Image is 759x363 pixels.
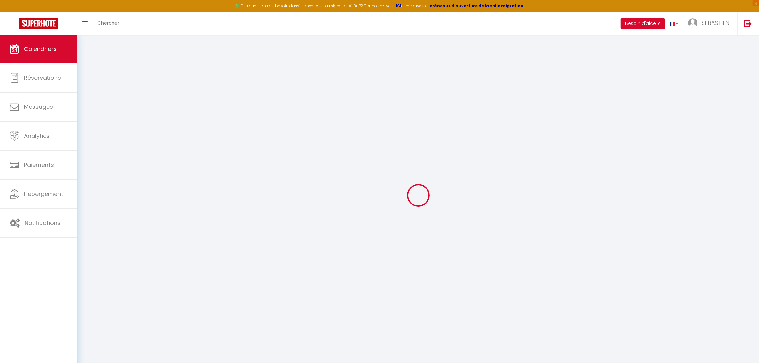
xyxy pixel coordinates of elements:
span: Analytics [24,132,50,140]
img: logout [744,19,752,27]
a: créneaux d'ouverture de la salle migration [430,3,523,9]
span: Messages [24,103,53,111]
a: Chercher [92,12,124,35]
a: ICI [396,3,401,9]
a: ... SEBASTIEN [683,12,737,35]
span: Calendriers [24,45,57,53]
button: Besoin d'aide ? [621,18,665,29]
span: Notifications [25,219,61,227]
img: ... [688,18,697,28]
span: Réservations [24,74,61,82]
span: Hébergement [24,190,63,198]
span: SEBASTIEN [702,19,729,27]
span: Paiements [24,161,54,169]
span: Chercher [97,19,119,26]
iframe: Chat [732,334,754,358]
img: Super Booking [19,18,58,29]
